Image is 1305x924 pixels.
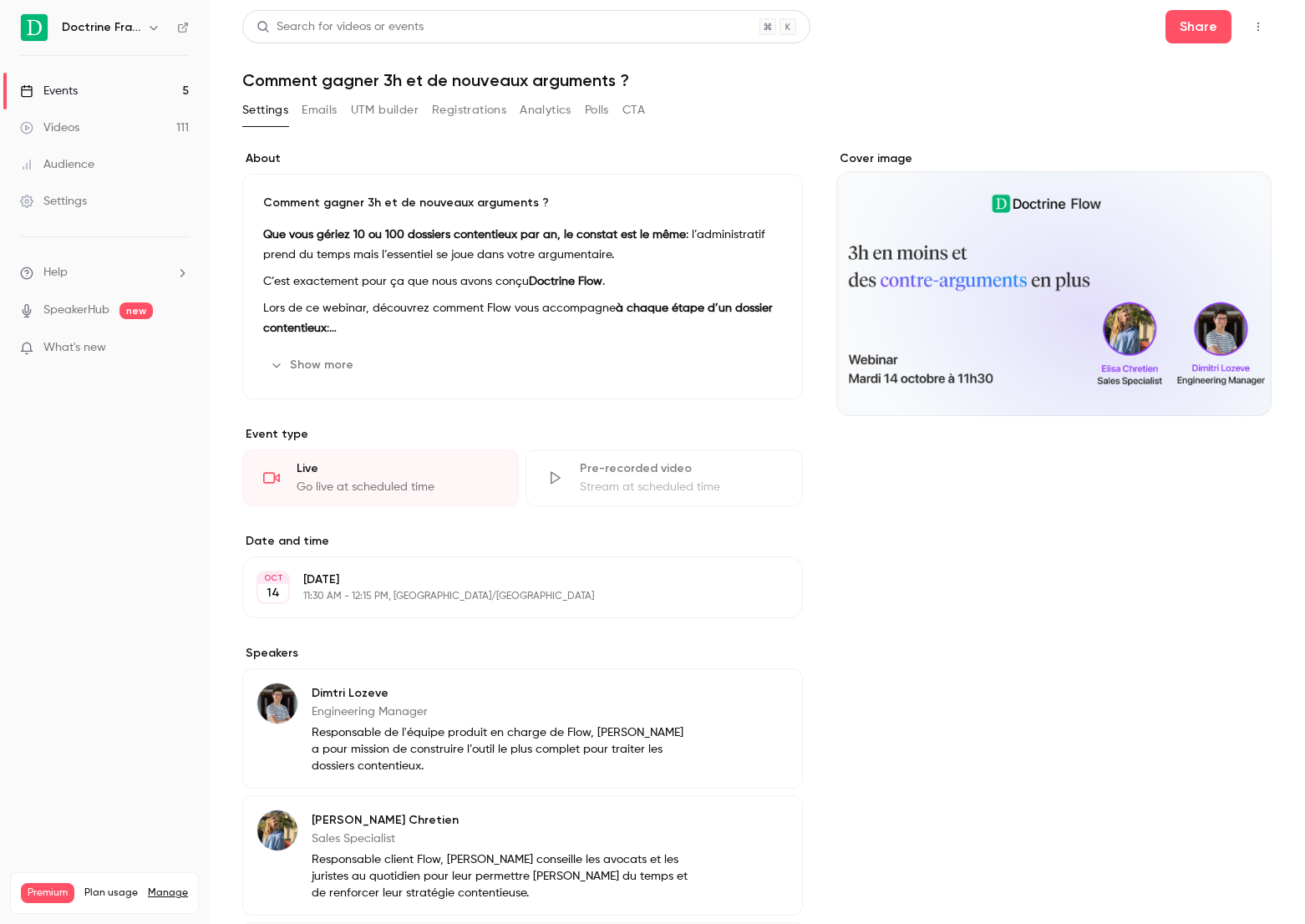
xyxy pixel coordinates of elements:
[242,70,1272,90] h1: Comment gagner 3h et de nouveaux arguments ?
[302,97,337,124] button: Emails
[580,479,781,495] div: Stream at scheduled time
[432,97,506,124] button: Registrations
[836,150,1272,167] label: Cover image
[20,119,79,136] div: Videos
[303,590,714,603] p: 11:30 AM - 12:15 PM, [GEOGRAPHIC_DATA]/[GEOGRAPHIC_DATA]
[263,272,782,292] p: C’est exactement pour ça que nous avons conçu .
[148,886,188,900] a: Manage
[267,585,280,602] p: 14
[263,229,686,241] strong: Que vous gériez 10 ou 100 dossiers contentieux par an, le constat est le même
[351,97,419,124] button: UTM builder
[312,812,694,829] p: [PERSON_NAME] Chretien
[169,341,189,356] iframe: Noticeable Trigger
[622,97,645,124] button: CTA
[297,460,498,477] div: Live
[20,83,78,99] div: Events
[312,703,694,720] p: Engineering Manager
[258,572,288,584] div: OCT
[62,19,140,36] h6: Doctrine France
[43,302,109,319] a: SpeakerHub
[263,352,363,378] button: Show more
[84,886,138,900] span: Plan usage
[297,479,498,495] div: Go live at scheduled time
[20,156,94,173] div: Audience
[242,645,803,662] label: Speakers
[242,426,803,443] p: Event type
[312,851,694,901] p: Responsable client Flow, [PERSON_NAME] conseille les avocats et les juristes au quotidien pour le...
[242,97,288,124] button: Settings
[43,339,106,357] span: What's new
[242,150,803,167] label: About
[242,533,803,550] label: Date and time
[263,195,782,211] p: Comment gagner 3h et de nouveaux arguments ?
[520,97,571,124] button: Analytics
[242,795,803,916] div: Elisa Chretien[PERSON_NAME] ChretienSales SpecialistResponsable client Flow, [PERSON_NAME] consei...
[303,571,714,588] p: [DATE]
[1165,10,1231,43] button: Share
[312,685,694,702] p: Dimtri Lozeve
[20,264,189,282] li: help-dropdown-opener
[312,724,694,774] p: Responsable de l'équipe produit en charge de Flow, [PERSON_NAME] a pour mission de construire l’o...
[119,302,153,319] span: new
[43,264,68,282] span: Help
[257,683,297,723] img: Dimtri Lozeve
[312,830,694,847] p: Sales Specialist
[242,449,519,506] div: LiveGo live at scheduled time
[21,883,74,903] span: Premium
[21,14,48,41] img: Doctrine France
[836,150,1272,416] section: Cover image
[580,460,781,477] div: Pre-recorded video
[585,97,609,124] button: Polls
[263,298,782,338] p: Lors de ce webinar, découvrez comment Flow vous accompagne :
[257,810,297,850] img: Elisa Chretien
[529,276,602,287] strong: Doctrine Flow
[242,668,803,789] div: Dimtri LozeveDimtri LozeveEngineering ManagerResponsable de l'équipe produit en charge de Flow, [...
[526,449,802,506] div: Pre-recorded videoStream at scheduled time
[263,225,782,265] p: : l’administratif prend du temps mais l’essentiel se joue dans votre argumentaire.
[256,18,424,36] div: Search for videos or events
[20,193,87,210] div: Settings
